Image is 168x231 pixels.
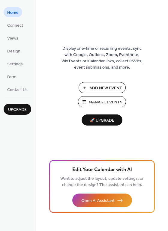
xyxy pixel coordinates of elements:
span: Design [7,48,20,55]
span: Home [7,10,19,16]
span: Form [7,74,16,80]
button: Upgrade [4,104,31,115]
span: Upgrade [8,107,27,113]
span: 🚀 Upgrade [85,117,119,125]
span: Connect [7,22,23,29]
a: Form [4,72,20,81]
span: Settings [7,61,23,67]
span: Manage Events [89,99,122,105]
a: Home [4,7,22,17]
button: Add New Event [79,82,126,93]
span: Views [7,35,18,42]
span: Add New Event [89,85,122,91]
span: Edit Your Calendar with AI [72,166,132,174]
button: 🚀 Upgrade [82,114,122,126]
button: Manage Events [78,96,126,107]
span: Want to adjust the layout, update settings, or change the design? The assistant can help. [60,175,144,189]
span: Display one-time or recurring events, sync with Google, Outlook, Zoom, Eventbrite, Wix Events or ... [61,46,142,71]
span: Open AI Assistant [81,198,115,204]
button: Open AI Assistant [72,194,132,207]
a: Contact Us [4,84,31,94]
a: Design [4,46,24,56]
a: Connect [4,20,27,30]
a: Views [4,33,22,43]
span: Contact Us [7,87,28,93]
a: Settings [4,59,26,69]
